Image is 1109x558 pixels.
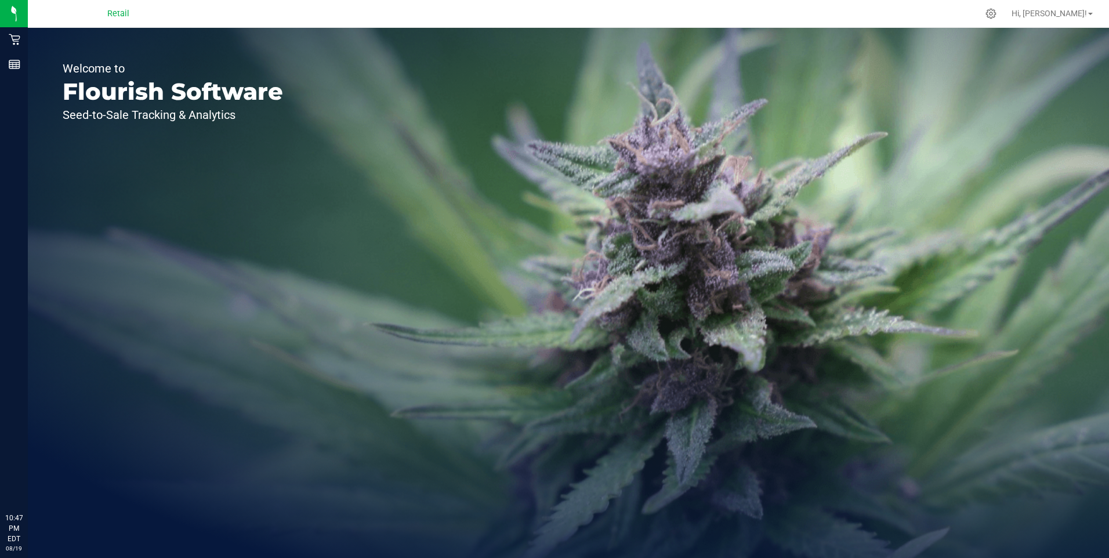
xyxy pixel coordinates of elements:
span: Retail [107,9,129,19]
inline-svg: Reports [9,59,20,70]
p: 10:47 PM EDT [5,513,23,544]
p: Welcome to [63,63,283,74]
inline-svg: Retail [9,34,20,45]
span: Hi, [PERSON_NAME]! [1012,9,1087,18]
p: Seed-to-Sale Tracking & Analytics [63,109,283,121]
p: 08/19 [5,544,23,553]
div: Manage settings [984,8,998,19]
p: Flourish Software [63,80,283,103]
iframe: Resource center [12,465,46,500]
